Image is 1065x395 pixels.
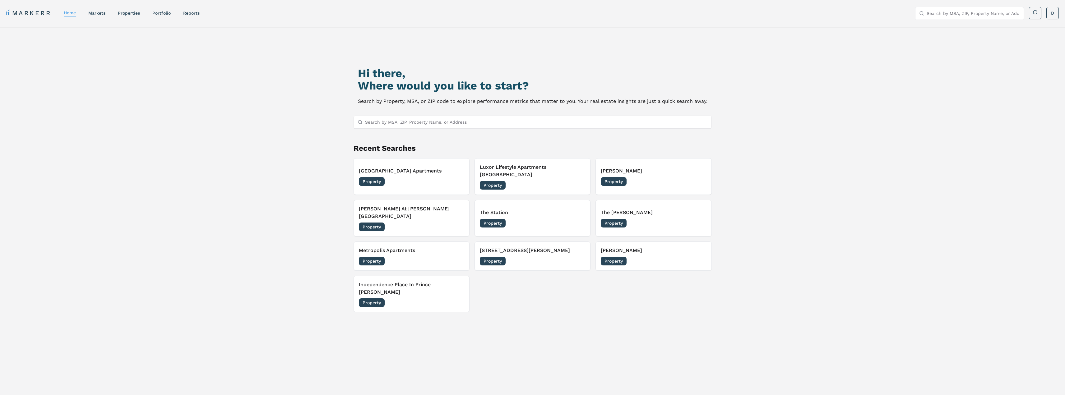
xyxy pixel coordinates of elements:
a: markets [88,11,105,16]
button: [PERSON_NAME] At [PERSON_NAME][GEOGRAPHIC_DATA]Property[DATE] [354,200,470,237]
a: MARKERR [6,9,51,17]
span: Property [359,298,385,307]
h3: [PERSON_NAME] [601,167,706,175]
span: [DATE] [692,220,706,226]
span: Property [480,257,506,265]
span: [DATE] [571,258,585,264]
button: D [1046,7,1059,19]
h3: The Station [480,209,585,216]
button: The StationProperty[DATE] [475,200,590,237]
span: [DATE] [571,182,585,188]
h3: The [PERSON_NAME] [601,209,706,216]
span: Property [480,181,506,190]
span: Property [601,257,627,265]
span: Property [601,177,627,186]
button: [PERSON_NAME]Property[DATE] [595,241,711,271]
button: Independence Place In Prince [PERSON_NAME]Property[DATE] [354,276,470,312]
input: Search by MSA, ZIP, Property Name, or Address [927,7,1020,20]
span: [DATE] [450,300,464,306]
button: Luxor Lifestyle Apartments [GEOGRAPHIC_DATA]Property[DATE] [475,158,590,195]
a: reports [183,11,200,16]
h2: Where would you like to start? [358,80,707,92]
h1: Hi there, [358,67,707,80]
h3: [PERSON_NAME] At [PERSON_NAME][GEOGRAPHIC_DATA] [359,205,464,220]
span: [DATE] [450,258,464,264]
button: [PERSON_NAME]Property[DATE] [595,158,711,195]
span: Property [359,257,385,265]
h2: Recent Searches [354,143,712,153]
p: Search by Property, MSA, or ZIP code to explore performance metrics that matter to you. Your real... [358,97,707,106]
span: Property [480,219,506,227]
button: [STREET_ADDRESS][PERSON_NAME]Property[DATE] [475,241,590,271]
h3: Luxor Lifestyle Apartments [GEOGRAPHIC_DATA] [480,163,585,178]
h3: Metropolis Apartments [359,247,464,254]
input: Search by MSA, ZIP, Property Name, or Address [365,116,708,128]
a: Portfolio [152,11,171,16]
button: Metropolis ApartmentsProperty[DATE] [354,241,470,271]
h3: [PERSON_NAME] [601,247,706,254]
h3: [STREET_ADDRESS][PERSON_NAME] [480,247,585,254]
span: Property [359,223,385,231]
span: D [1051,10,1054,16]
h3: Independence Place In Prince [PERSON_NAME] [359,281,464,296]
span: Property [601,219,627,227]
a: properties [118,11,140,16]
span: [DATE] [450,224,464,230]
span: [DATE] [571,220,585,226]
span: [DATE] [692,258,706,264]
span: [DATE] [450,178,464,185]
span: [DATE] [692,178,706,185]
button: The [PERSON_NAME]Property[DATE] [595,200,711,237]
a: home [64,10,76,15]
button: [GEOGRAPHIC_DATA] ApartmentsProperty[DATE] [354,158,470,195]
h3: [GEOGRAPHIC_DATA] Apartments [359,167,464,175]
span: Property [359,177,385,186]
